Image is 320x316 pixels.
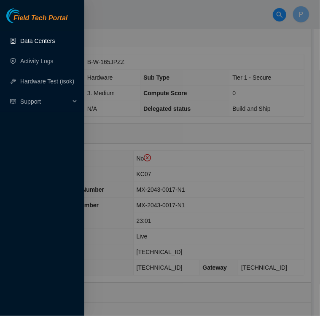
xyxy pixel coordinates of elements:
span: Support [20,93,70,110]
a: Hardware Test (isok) [20,78,74,85]
img: Akamai Technologies [6,8,43,23]
a: Activity Logs [20,58,54,64]
span: read [10,99,16,104]
a: Data Centers [20,37,55,44]
span: Field Tech Portal [13,14,67,22]
a: Akamai TechnologiesField Tech Portal [6,15,67,26]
